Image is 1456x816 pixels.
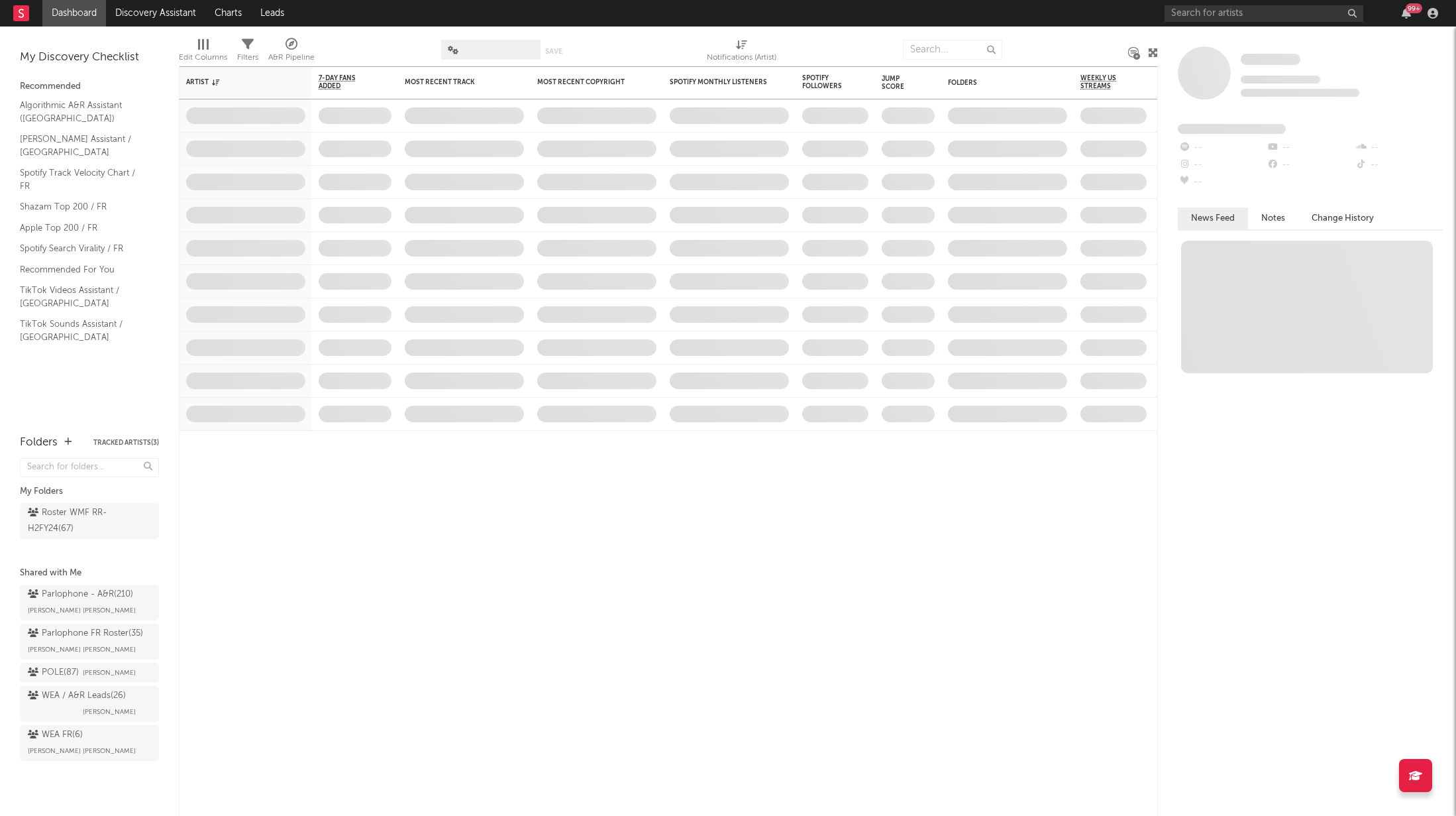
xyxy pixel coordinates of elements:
div: Artist [186,78,286,86]
div: Notifications (Artist) [707,50,776,66]
input: Search for folders... [20,458,159,477]
div: Filters [237,50,258,66]
a: Spotify Search Virality / FR [20,241,146,256]
div: -- [1178,139,1266,156]
a: Some Artist [1241,53,1300,66]
span: Tracking Since: [DATE] [1241,76,1320,84]
div: Folders [20,435,58,451]
div: -- [1178,156,1266,174]
span: [PERSON_NAME] [PERSON_NAME] [28,603,136,618]
button: Tracked Artists(3) [93,439,159,446]
a: Parlophone FR Roster(35)[PERSON_NAME] [PERSON_NAME] [20,624,159,660]
div: My Folders [20,484,159,500]
button: Notes [1248,207,1298,229]
div: WEA / A&R Leads ( 26 ) [28,688,126,704]
a: WEA FR(6)[PERSON_NAME] [PERSON_NAME] [20,725,159,761]
div: -- [1355,139,1443,156]
div: POLE ( 87 ) [28,665,79,681]
div: -- [1178,174,1266,191]
button: News Feed [1178,207,1248,229]
a: Apple Top 200 / FR [20,221,146,235]
span: 0 fans last week [1241,89,1359,97]
div: Edit Columns [179,33,227,72]
a: Recommended For You [20,262,146,277]
div: Spotify Monthly Listeners [670,78,769,86]
div: Filters [237,33,258,72]
div: Roster WMF RR-H2FY24 ( 67 ) [28,505,121,537]
a: Roster WMF RR-H2FY24(67) [20,503,159,539]
div: Shared with Me [20,565,159,581]
button: Change History [1298,207,1387,229]
div: Spotify Followers [802,74,849,90]
div: A&R Pipeline [268,50,315,66]
span: Fans Added by Platform [1178,124,1286,134]
a: TikTok Videos Assistant / [GEOGRAPHIC_DATA] [20,283,146,310]
button: 99+ [1402,8,1411,19]
a: [PERSON_NAME] Assistant / [GEOGRAPHIC_DATA] [20,132,146,159]
a: Algorithmic A&R Assistant ([GEOGRAPHIC_DATA]) [20,98,146,125]
span: [PERSON_NAME] [83,665,136,681]
span: [PERSON_NAME] [PERSON_NAME] [28,642,136,658]
div: Most Recent Copyright [537,78,637,86]
span: [PERSON_NAME] [PERSON_NAME] [28,743,136,759]
div: Jump Score [882,75,915,91]
div: Notifications (Artist) [707,33,776,72]
div: -- [1266,156,1354,174]
div: Folders [948,79,1047,87]
a: TikTok Sounds Assistant / [GEOGRAPHIC_DATA] [20,317,146,344]
a: WEA / A&R Leads(26)[PERSON_NAME] [20,686,159,722]
div: WEA FR ( 6 ) [28,727,83,743]
span: 7-Day Fans Added [319,74,372,90]
div: Edit Columns [179,50,227,66]
div: -- [1355,156,1443,174]
div: -- [1266,139,1354,156]
input: Search for artists [1165,5,1363,22]
a: POLE(87)[PERSON_NAME] [20,663,159,683]
div: A&R Pipeline [268,33,315,72]
span: Some Artist [1241,54,1300,65]
button: Save [545,48,562,55]
a: Parlophone - A&R(210)[PERSON_NAME] [PERSON_NAME] [20,585,159,620]
a: Spotify Track Velocity Chart / FR [20,166,146,193]
span: Weekly US Streams [1080,74,1127,90]
div: Parlophone FR Roster ( 35 ) [28,626,143,642]
span: [PERSON_NAME] [83,704,136,720]
div: My Discovery Checklist [20,50,159,66]
div: Parlophone - A&R ( 210 ) [28,587,133,603]
div: 99 + [1406,3,1422,13]
div: Most Recent Track [405,78,504,86]
a: Shazam Top 200 / FR [20,200,146,214]
input: Search... [903,40,1002,60]
div: Recommended [20,79,159,95]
